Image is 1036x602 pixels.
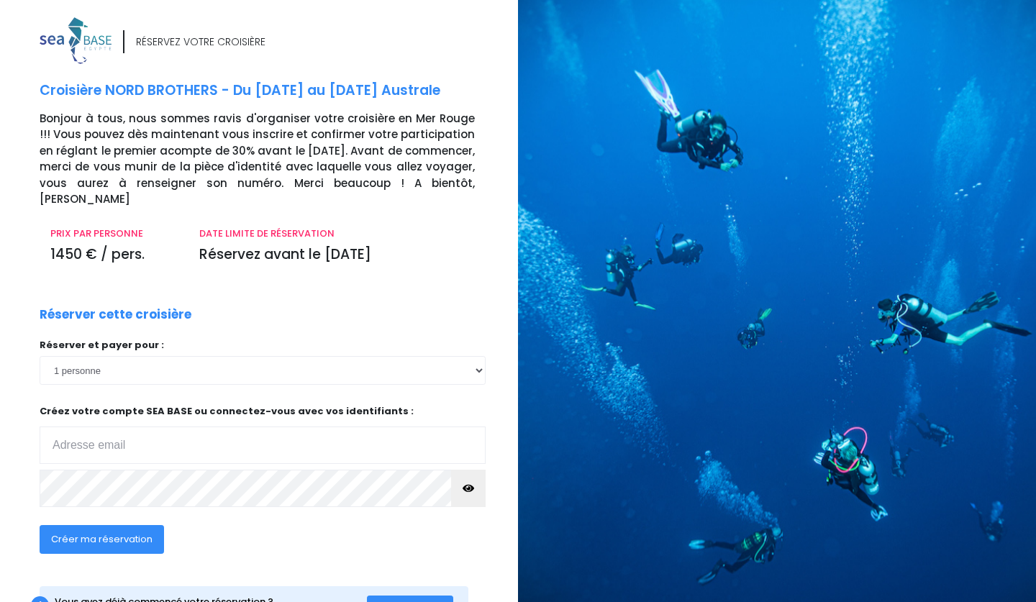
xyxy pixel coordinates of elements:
p: Réservez avant le [DATE] [199,245,475,265]
button: Créer ma réservation [40,525,164,554]
p: Créez votre compte SEA BASE ou connectez-vous avec vos identifiants : [40,404,486,464]
p: DATE LIMITE DE RÉSERVATION [199,227,475,241]
p: Croisière NORD BROTHERS - Du [DATE] au [DATE] Australe [40,81,507,101]
p: Réserver cette croisière [40,306,191,324]
input: Adresse email [40,427,486,464]
div: RÉSERVEZ VOTRE CROISIÈRE [136,35,265,50]
p: Réserver et payer pour : [40,338,486,352]
img: logo_color1.png [40,17,112,64]
p: 1450 € / pers. [50,245,178,265]
span: Créer ma réservation [51,532,153,546]
p: PRIX PAR PERSONNE [50,227,178,241]
p: Bonjour à tous, nous sommes ravis d'organiser votre croisière en Mer Rouge !!! Vous pouvez dès ma... [40,111,507,208]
